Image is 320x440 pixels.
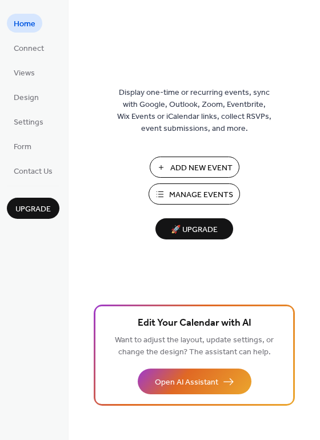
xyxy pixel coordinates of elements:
[115,333,274,360] span: Want to adjust the layout, update settings, or change the design? The assistant can help.
[138,369,251,394] button: Open AI Assistant
[7,87,46,106] a: Design
[15,203,51,215] span: Upgrade
[14,67,35,79] span: Views
[7,38,51,57] a: Connect
[7,198,59,219] button: Upgrade
[14,166,53,178] span: Contact Us
[7,112,50,131] a: Settings
[162,222,226,238] span: 🚀 Upgrade
[7,137,38,155] a: Form
[149,183,240,205] button: Manage Events
[170,162,233,174] span: Add New Event
[155,377,218,389] span: Open AI Assistant
[169,189,233,201] span: Manage Events
[7,161,59,180] a: Contact Us
[117,87,271,135] span: Display one-time or recurring events, sync with Google, Outlook, Zoom, Eventbrite, Wix Events or ...
[14,18,35,30] span: Home
[14,43,44,55] span: Connect
[14,92,39,104] span: Design
[7,14,42,33] a: Home
[14,117,43,129] span: Settings
[14,141,31,153] span: Form
[150,157,239,178] button: Add New Event
[155,218,233,239] button: 🚀 Upgrade
[138,315,251,331] span: Edit Your Calendar with AI
[7,63,42,82] a: Views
